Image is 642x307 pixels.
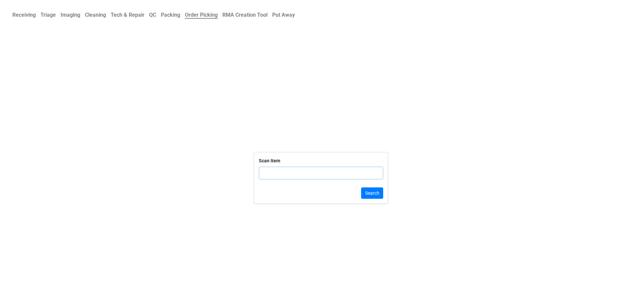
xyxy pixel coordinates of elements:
b: Packing [161,12,180,18]
a: Imaging [58,8,83,21]
b: RMA Creation Tool [222,12,267,18]
a: Tech & Repair [108,8,147,21]
b: Cleaning [85,12,106,18]
button: Search [361,187,383,199]
a: Packing [158,8,183,21]
div: Scan Item [259,157,280,164]
a: Triage [38,8,58,21]
a: RMA Creation Tool [220,8,270,21]
a: QC [147,8,158,21]
b: Put Away [272,12,295,18]
b: Order Picking [185,12,218,19]
b: Imaging [61,12,80,18]
a: Put Away [270,8,297,21]
b: QC [149,12,156,18]
b: Triage [40,12,56,18]
a: Cleaning [83,8,108,21]
b: Receiving [12,12,36,18]
a: Receiving [10,8,38,21]
a: Order Picking [183,8,220,21]
b: Tech & Repair [111,12,144,18]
